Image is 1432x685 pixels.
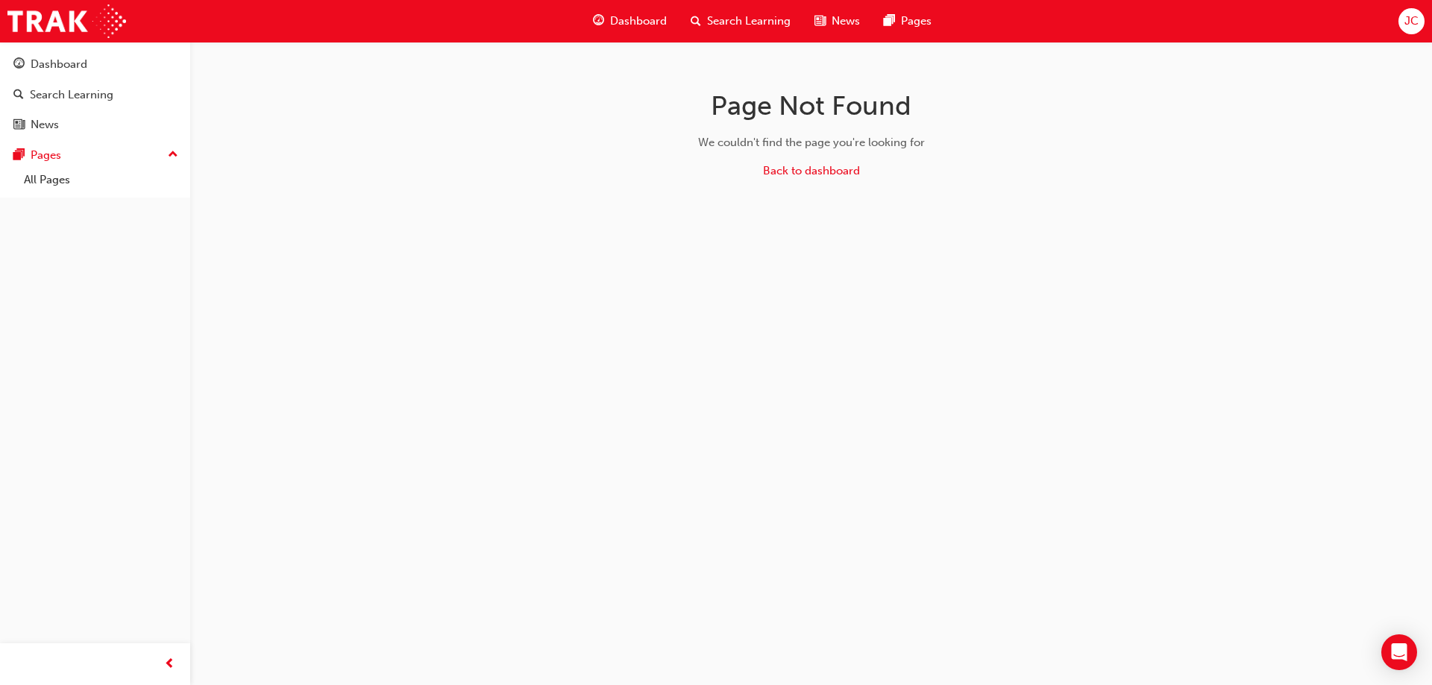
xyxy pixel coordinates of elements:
[581,6,679,37] a: guage-iconDashboard
[13,89,24,102] span: search-icon
[6,81,184,109] a: Search Learning
[610,13,667,30] span: Dashboard
[13,119,25,132] span: news-icon
[13,58,25,72] span: guage-icon
[6,48,184,142] button: DashboardSearch LearningNews
[164,655,175,674] span: prev-icon
[763,164,860,177] a: Back to dashboard
[707,13,791,30] span: Search Learning
[575,134,1048,151] div: We couldn't find the page you're looking for
[679,6,803,37] a: search-iconSearch Learning
[31,56,87,73] div: Dashboard
[6,111,184,139] a: News
[31,147,61,164] div: Pages
[691,12,701,31] span: search-icon
[7,4,126,38] img: Trak
[6,142,184,169] button: Pages
[30,86,113,104] div: Search Learning
[31,116,59,133] div: News
[901,13,932,30] span: Pages
[6,51,184,78] a: Dashboard
[13,149,25,162] span: pages-icon
[872,6,943,37] a: pages-iconPages
[1381,634,1417,670] div: Open Intercom Messenger
[1404,13,1419,30] span: JC
[593,12,604,31] span: guage-icon
[814,12,826,31] span: news-icon
[803,6,872,37] a: news-iconNews
[1398,8,1425,34] button: JC
[168,145,178,165] span: up-icon
[575,89,1048,122] h1: Page Not Found
[832,13,860,30] span: News
[884,12,895,31] span: pages-icon
[18,168,184,192] a: All Pages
